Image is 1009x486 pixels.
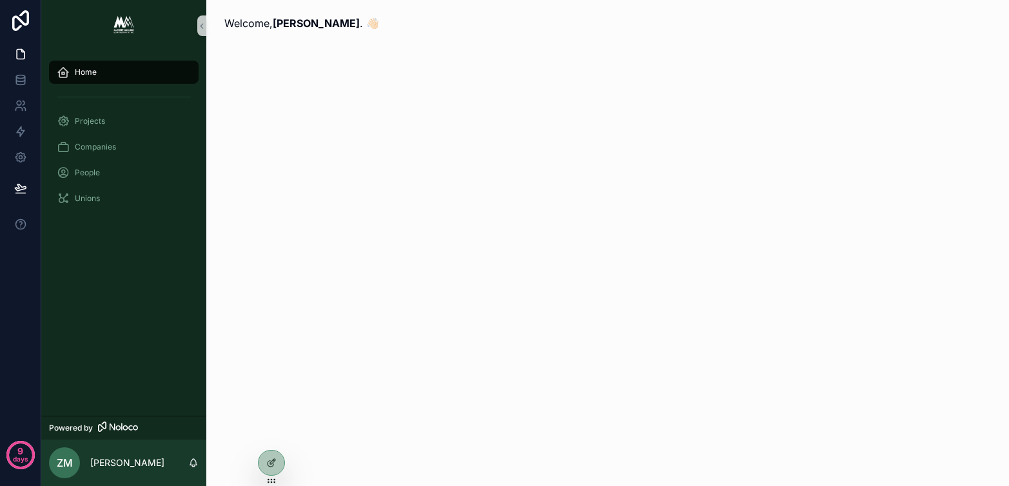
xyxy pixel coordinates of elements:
a: People [49,161,199,184]
div: scrollable content [41,52,206,227]
span: ZM [57,455,73,471]
span: Unions [75,193,100,204]
a: Home [49,61,199,84]
span: Projects [75,116,105,126]
span: Welcome, . 👋🏻 [224,15,379,31]
strong: [PERSON_NAME] [273,17,360,30]
span: Powered by [49,423,93,433]
p: 9 [17,445,23,458]
a: Projects [49,110,199,133]
img: App logo [113,15,134,36]
p: [PERSON_NAME] [90,456,164,469]
p: days [13,450,28,468]
a: Powered by [41,416,206,440]
a: Unions [49,187,199,210]
span: Home [75,67,97,77]
span: Companies [75,142,116,152]
a: Companies [49,135,199,159]
span: People [75,168,100,178]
